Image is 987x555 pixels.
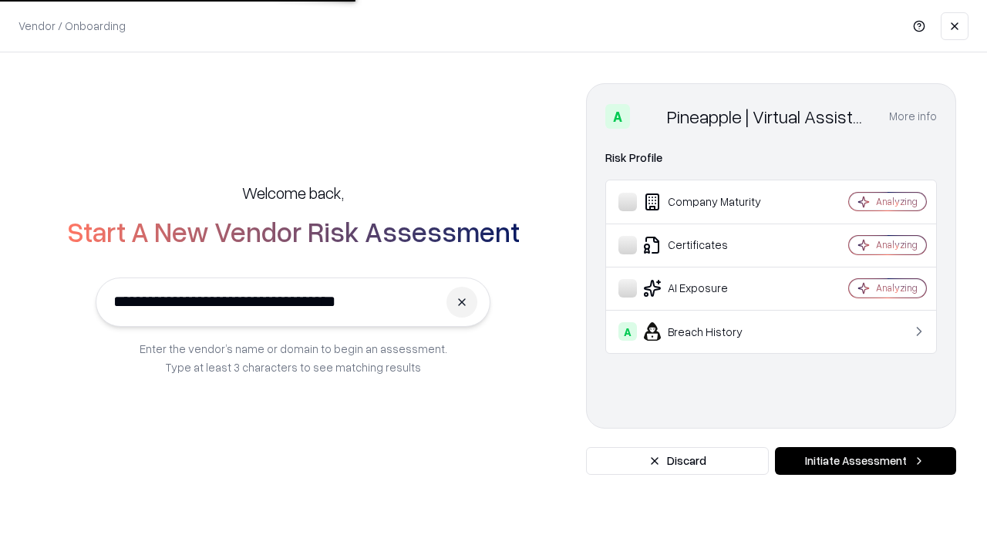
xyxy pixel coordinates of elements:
[876,238,918,251] div: Analyzing
[605,104,630,129] div: A
[618,236,803,254] div: Certificates
[618,193,803,211] div: Company Maturity
[586,447,769,475] button: Discard
[618,279,803,298] div: AI Exposure
[667,104,871,129] div: Pineapple | Virtual Assistant Agency
[242,182,344,203] h5: Welcome back,
[140,339,447,376] p: Enter the vendor’s name or domain to begin an assessment. Type at least 3 characters to see match...
[618,322,803,341] div: Breach History
[876,281,918,294] div: Analyzing
[19,18,126,34] p: Vendor / Onboarding
[775,447,956,475] button: Initiate Assessment
[876,195,918,208] div: Analyzing
[618,322,637,341] div: A
[67,216,520,247] h2: Start A New Vendor Risk Assessment
[636,104,661,129] img: Pineapple | Virtual Assistant Agency
[605,149,937,167] div: Risk Profile
[889,103,937,130] button: More info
